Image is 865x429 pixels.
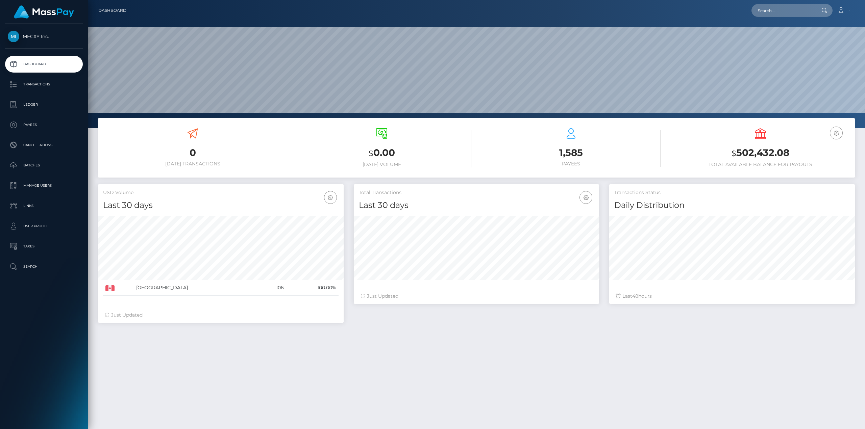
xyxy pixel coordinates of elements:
[5,76,83,93] a: Transactions
[292,146,471,160] h3: 0.00
[5,137,83,154] a: Cancellations
[134,280,258,296] td: [GEOGRAPHIC_DATA]
[5,258,83,275] a: Search
[5,218,83,235] a: User Profile
[671,162,850,167] h6: Total Available Balance for Payouts
[8,241,80,251] p: Taxes
[5,238,83,255] a: Taxes
[616,293,848,300] div: Last hours
[361,293,593,300] div: Just Updated
[8,201,80,211] p: Links
[103,189,339,196] h5: USD Volume
[359,199,594,211] h4: Last 30 days
[286,280,339,296] td: 100.00%
[292,162,471,167] h6: [DATE] Volume
[5,33,83,39] span: MFCXY Inc.
[5,56,83,73] a: Dashboard
[8,221,80,231] p: User Profile
[671,146,850,160] h3: 502,432.08
[632,293,638,299] span: 48
[105,312,337,319] div: Just Updated
[8,160,80,170] p: Batches
[103,146,282,159] h3: 0
[481,161,661,167] h6: Payees
[5,96,83,113] a: Ledger
[369,149,373,158] small: $
[481,146,661,159] h3: 1,585
[751,4,815,17] input: Search...
[8,120,80,130] p: Payees
[103,161,282,167] h6: [DATE] Transactions
[732,149,736,158] small: $
[103,199,339,211] h4: Last 30 days
[258,280,286,296] td: 106
[8,181,80,191] p: Manage Users
[98,3,126,18] a: Dashboard
[14,5,74,19] img: MassPay Logo
[614,199,850,211] h4: Daily Distribution
[5,157,83,174] a: Batches
[359,189,594,196] h5: Total Transactions
[8,100,80,110] p: Ledger
[8,262,80,272] p: Search
[5,116,83,133] a: Payees
[8,79,80,89] p: Transactions
[8,31,19,42] img: MFCXY Inc.
[105,285,115,291] img: CA.png
[614,189,850,196] h5: Transactions Status
[5,177,83,194] a: Manage Users
[8,140,80,150] p: Cancellations
[5,197,83,214] a: Links
[8,59,80,69] p: Dashboard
